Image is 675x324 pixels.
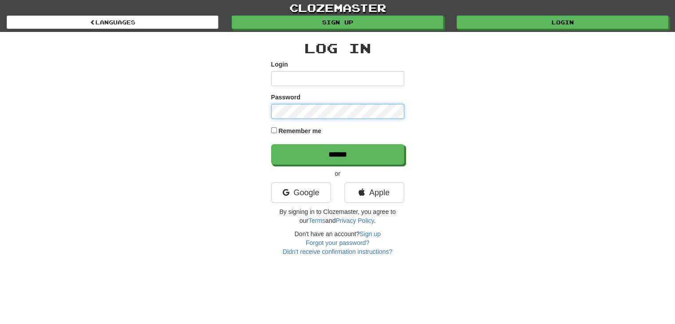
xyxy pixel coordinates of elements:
[271,41,404,55] h2: Log In
[271,229,404,256] div: Don't have an account?
[306,239,369,246] a: Forgot your password?
[359,230,380,237] a: Sign up
[336,217,374,224] a: Privacy Policy
[271,169,404,178] p: or
[344,182,404,203] a: Apple
[271,182,331,203] a: Google
[271,93,300,102] label: Password
[308,217,325,224] a: Terms
[7,16,218,29] a: Languages
[457,16,668,29] a: Login
[278,126,321,135] label: Remember me
[283,248,392,255] a: Didn't receive confirmation instructions?
[271,207,404,225] p: By signing in to Clozemaster, you agree to our and .
[232,16,443,29] a: Sign up
[271,60,288,69] label: Login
